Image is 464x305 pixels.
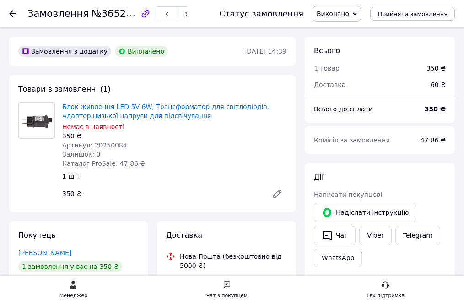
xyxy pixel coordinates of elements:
div: 1 замовлення у вас на 350 ₴ [18,261,122,272]
span: Покупець [18,231,56,240]
div: Чат з покупцем [206,291,248,300]
img: Блок живлення LED 5V 6W, Трансформатор для світлодіодів, Адаптер низької напруги для підсвічування [19,103,54,138]
span: Запит на відгук про компанію [314,275,415,283]
div: 350 ₴ [62,131,286,141]
span: Каталог ProSale: 47.86 ₴ [62,160,145,167]
a: [PERSON_NAME] [18,249,71,256]
span: Залишок: 0 [62,151,101,158]
time: [DATE] 14:39 [244,48,286,55]
span: Написати покупцеві [314,191,382,198]
a: WhatsApp [314,249,362,267]
span: №365296880 [92,8,156,19]
span: Дії [314,173,324,181]
span: Артикул: 20250084 [62,142,127,149]
button: Надіслати інструкцію [314,203,416,222]
span: Всього до сплати [314,105,373,113]
div: 350 ₴ [59,187,264,200]
span: Немає в наявності [62,123,124,131]
div: Тех підтримка [367,291,405,300]
a: Telegram [395,226,440,245]
div: Повернутися назад [9,9,16,18]
button: Чат [314,226,356,245]
b: 350 ₴ [425,105,446,113]
a: Редагувати [268,185,286,203]
span: Доставка [166,231,202,240]
span: Виконано [317,10,349,17]
span: Замовлення [27,8,89,19]
div: Статус замовлення [219,9,303,18]
div: Замовлення з додатку [18,46,111,57]
div: Менеджер [59,291,87,300]
div: Виплачено [115,46,168,57]
span: Товари в замовленні (1) [18,85,111,93]
a: Блок живлення LED 5V 6W, Трансформатор для світлодіодів, Адаптер низької напруги для підсвічування [62,103,269,120]
button: Прийняти замовлення [370,7,455,21]
span: 47.86 ₴ [421,136,446,144]
div: 1 шт. [59,170,290,183]
a: Viber [359,226,391,245]
span: Всього [314,46,340,55]
div: 60 ₴ [425,75,451,95]
span: Доставка [314,81,345,88]
span: Прийняти замовлення [378,11,448,17]
span: Комісія за замовлення [314,136,390,144]
span: 1 товар [314,65,340,72]
div: Нова Пошта (безкоштовно від 5000 ₴) [178,252,289,270]
div: 350 ₴ [426,64,446,73]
